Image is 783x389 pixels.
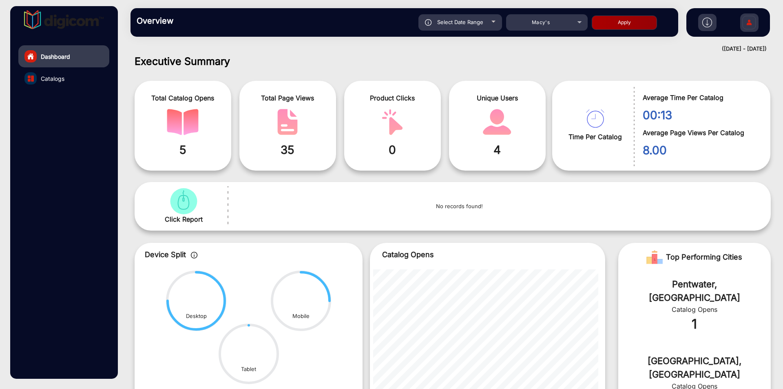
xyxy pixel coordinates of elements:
[592,16,657,30] button: Apply
[376,109,408,135] img: catalog
[666,249,742,265] span: Top Performing Cities
[646,249,663,265] img: Rank image
[292,312,310,320] div: Mobile
[532,19,550,25] span: Macy's
[24,10,104,29] img: vmg-logo
[168,188,199,214] img: catalog
[191,252,198,258] img: icon
[643,128,758,138] span: Average Page Views Per Catalog
[246,93,330,103] span: Total Page Views
[141,93,225,103] span: Total Catalog Opens
[167,109,199,135] img: catalog
[141,141,225,158] span: 5
[350,141,435,158] span: 0
[243,202,676,211] p: No records found!
[630,354,759,381] div: [GEOGRAPHIC_DATA], [GEOGRAPHIC_DATA]
[137,16,251,26] h3: Overview
[382,249,593,260] p: Catalog Opens
[702,18,712,27] img: h2download.svg
[630,278,759,305] div: Pentwater, [GEOGRAPHIC_DATA]
[643,142,758,159] span: 8.00
[643,93,758,102] span: Average Time Per Catalog
[630,305,759,314] div: Catalog Opens
[481,109,513,135] img: catalog
[135,55,771,67] h1: Executive Summary
[145,250,186,259] span: Device Split
[41,52,70,61] span: Dashboard
[643,107,758,124] span: 00:13
[455,141,540,158] span: 4
[122,45,767,53] div: ([DATE] - [DATE])
[455,93,540,103] span: Unique Users
[28,76,34,82] img: catalog
[241,365,256,373] div: Tablet
[425,19,432,26] img: icon
[18,67,109,89] a: Catalogs
[27,53,34,60] img: home
[741,9,758,38] img: Sign%20Up.svg
[630,314,759,334] div: 1
[18,45,109,67] a: Dashboard
[246,141,330,158] span: 35
[350,93,435,103] span: Product Clicks
[437,19,483,25] span: Select Date Range
[272,109,303,135] img: catalog
[586,109,604,128] img: catalog
[186,312,207,320] div: Desktop
[165,214,203,224] span: Click Report
[41,74,64,83] span: Catalogs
